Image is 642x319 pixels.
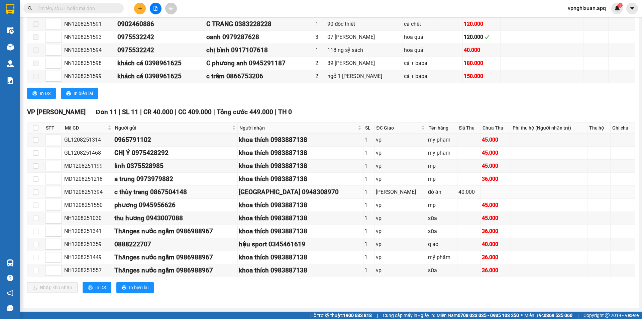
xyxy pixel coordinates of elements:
div: sữa [428,266,456,274]
span: Cung cấp máy in - giấy in: [383,312,435,319]
div: NH1208251557 [64,266,112,274]
span: question-circle [7,275,13,281]
span: CR 40.000 [143,108,173,116]
span: aim [169,6,173,11]
div: 0902460886 [117,19,204,29]
img: icon-new-feature [614,5,620,11]
td: NN1208251599 [63,70,116,83]
span: printer [66,91,71,96]
button: printerIn DS [27,88,56,99]
div: C phương anh 0945291187 [206,58,313,68]
div: 1 [364,201,373,209]
td: MD1208251550 [63,199,113,212]
div: Thănges nước ngầm 0986988967 [114,226,236,236]
div: NN1208251598 [64,59,115,67]
span: Mã GD [65,124,106,132]
span: message [7,305,13,311]
div: 36.000 [482,175,510,183]
td: NN1208251591 [63,18,116,31]
div: khoa thích 0983887138 [239,252,362,262]
span: Người gửi [115,124,230,132]
div: ngõ 1 [PERSON_NAME] [327,72,402,80]
span: Tổng cước 449.000 [217,108,273,116]
span: | [377,312,378,319]
div: GL1208251314 [64,136,112,144]
div: NN1208251591 [64,20,115,28]
span: | [119,108,120,116]
div: 90 đốc thiết [327,20,402,28]
div: khoa thích 0983887138 [239,200,362,210]
td: NH1208251449 [63,251,113,264]
div: 45.000 [482,149,510,157]
th: SL [363,123,374,134]
span: VP [PERSON_NAME] [27,108,86,116]
img: warehouse-icon [7,259,14,266]
div: 40.000 [482,240,510,248]
div: [GEOGRAPHIC_DATA] 0948308970 [239,187,362,197]
div: 0965791102 [114,135,236,145]
img: solution-icon [7,77,14,84]
div: vp [376,175,426,183]
span: search [28,6,32,11]
div: NN1208251599 [64,72,115,80]
span: notification [7,290,13,296]
div: 3 [315,33,325,41]
strong: 0369 525 060 [544,313,572,318]
span: Hỗ trợ kỹ thuật: [310,312,372,319]
div: khách cá 0398961625 [117,58,204,68]
div: 2 [315,72,325,80]
span: caret-down [629,5,635,11]
span: copyright [605,313,610,318]
button: printerIn biên lai [116,282,154,293]
div: khoa thích 0983887138 [239,226,362,236]
div: hậu sport 0345461619 [239,239,362,249]
div: 36.000 [482,227,510,235]
span: | [577,312,578,319]
div: 120.000 [464,20,499,28]
div: 1 [364,188,373,196]
span: In biên lai [74,90,93,97]
span: Người nhận [239,124,357,132]
div: NN1208251594 [64,46,115,54]
div: GL1208251468 [64,149,112,157]
td: GL1208251468 [63,147,113,160]
span: ĐC Giao [377,124,420,132]
div: mỹ phẩm [428,253,456,261]
span: In DS [95,284,106,291]
th: Phí thu hộ (Người nhận trả) [511,123,587,134]
span: | [275,108,277,116]
div: 36.000 [482,266,510,274]
div: vp [376,136,426,144]
div: 40.000 [458,188,479,196]
div: a trung 0973979882 [114,174,236,184]
span: file-add [153,6,158,11]
div: 1 [364,266,373,274]
div: 1 [315,46,325,54]
td: NN1208251593 [63,31,116,44]
div: 45.000 [482,162,510,170]
div: chị bình 0917107618 [206,45,313,55]
div: 0888222707 [114,239,236,249]
div: my pham [428,149,456,157]
span: Miền Nam [437,312,519,319]
div: CHỊ Ý 0975428292 [114,148,236,158]
div: vp [376,240,426,248]
div: 1 [364,214,373,222]
td: MD1208251199 [63,160,113,173]
div: my pham [428,136,456,144]
div: 1 [364,149,373,157]
div: 1 [364,227,373,235]
span: ⚪️ [521,314,523,317]
span: printer [122,285,126,291]
div: phương 0945956626 [114,200,236,210]
div: vp [376,227,426,235]
span: | [140,108,142,116]
span: Đơn 11 [96,108,117,116]
div: sữa [428,214,456,222]
div: MD1208251550 [64,201,112,209]
div: vp [376,201,426,209]
td: NN1208251598 [63,57,116,70]
div: 0975532242 [117,32,204,42]
div: c trâm 0866753206 [206,71,313,81]
div: 150.000 [464,72,499,80]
